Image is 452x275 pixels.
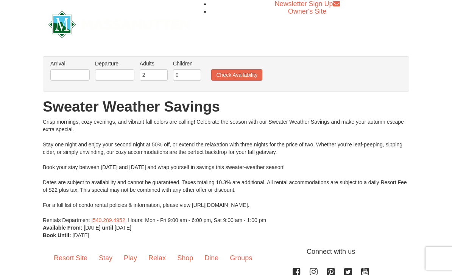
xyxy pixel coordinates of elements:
span: [DATE] [73,232,89,238]
a: Massanutten Resort [48,14,190,32]
h1: Sweater Weather Savings [43,99,409,114]
span: [DATE] [115,225,131,231]
a: Resort Site [48,247,93,270]
a: Stay [93,247,118,270]
a: Shop [171,247,199,270]
label: Children [173,60,201,67]
strong: Available From: [43,225,83,231]
a: Groups [224,247,258,270]
a: 540.289.4952 [93,217,125,223]
img: Massanutten Resort Logo [48,11,190,38]
label: Adults [140,60,168,67]
button: Check Availability [211,69,262,81]
a: Play [118,247,143,270]
label: Departure [95,60,134,67]
a: Relax [143,247,171,270]
a: Owner's Site [288,8,326,15]
strong: Book Until: [43,232,71,238]
a: Dine [199,247,224,270]
div: Crisp mornings, cozy evenings, and vibrant fall colors are calling! Celebrate the season with our... [43,118,409,224]
span: [DATE] [84,225,100,231]
label: Arrival [50,60,90,67]
strong: until [102,225,113,231]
